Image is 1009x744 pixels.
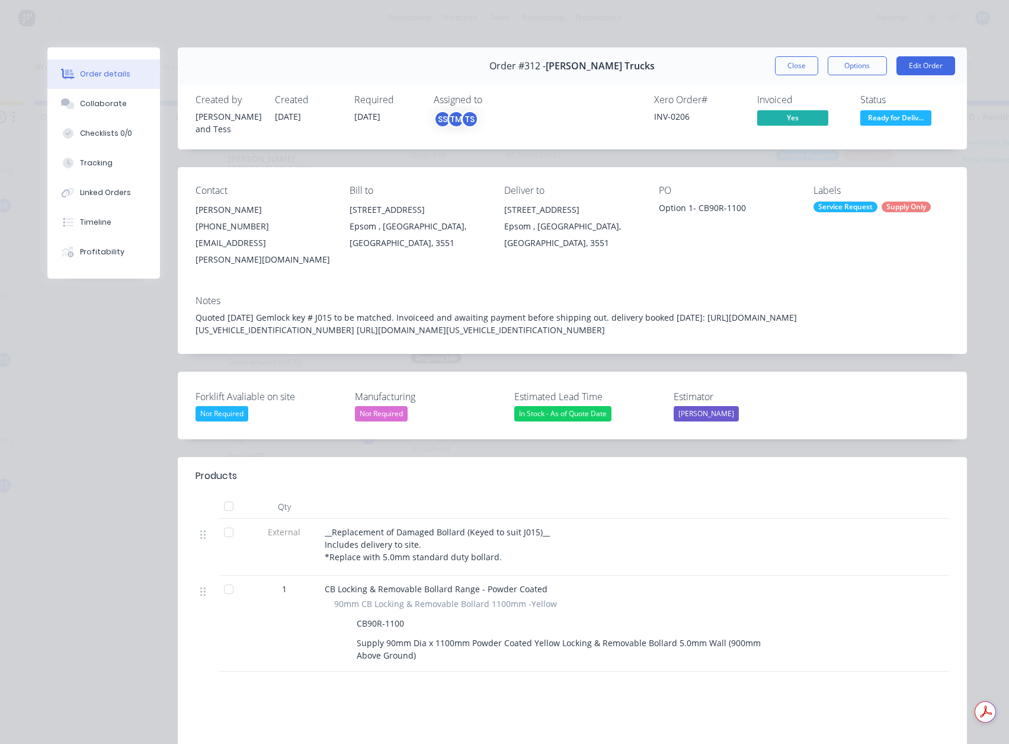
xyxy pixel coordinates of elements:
div: [STREET_ADDRESS] [504,202,640,218]
div: PO [659,185,795,196]
div: Epsom , [GEOGRAPHIC_DATA], [GEOGRAPHIC_DATA], 3551 [504,218,640,251]
div: [STREET_ADDRESS] [350,202,485,218]
div: [PERSON_NAME] [196,202,331,218]
div: Timeline [80,217,111,228]
label: Estimator [674,389,822,404]
div: Created [275,94,340,106]
div: [EMAIL_ADDRESS][PERSON_NAME][DOMAIN_NAME] [196,235,331,268]
div: Option 1- CB90R-1100 [659,202,795,218]
div: Products [196,469,237,483]
div: Labels [813,185,949,196]
div: Contact [196,185,331,196]
div: Checklists 0/0 [80,128,132,139]
div: CB90R-1100 [352,615,409,632]
div: Collaborate [80,98,127,109]
button: Tracking [47,148,160,178]
div: Not Required [355,406,408,422]
span: [PERSON_NAME] Trucks [546,60,655,72]
div: In Stock - As of Quote Date [514,406,611,422]
div: Qty [249,495,320,519]
div: TS [461,110,479,128]
button: Order details [47,59,160,89]
div: Linked Orders [80,187,131,198]
button: Edit Order [896,56,955,75]
button: Linked Orders [47,178,160,207]
div: Xero Order # [654,94,743,106]
button: Checklists 0/0 [47,119,160,148]
div: Epsom , [GEOGRAPHIC_DATA], [GEOGRAPHIC_DATA], 3551 [350,218,485,251]
div: SS [434,110,451,128]
div: [PERSON_NAME] [674,406,739,422]
div: [PERSON_NAME][PHONE_NUMBER][EMAIL_ADDRESS][PERSON_NAME][DOMAIN_NAME] [196,202,331,268]
span: CB Locking & Removable Bollard Range - Powder Coated [325,583,547,595]
div: TM [447,110,465,128]
button: Profitability [47,237,160,267]
div: Supply Only [882,202,931,212]
div: Bill to [350,185,485,196]
div: Deliver to [504,185,640,196]
div: Required [354,94,419,106]
div: Supply 90mm Dia x 1100mm Powder Coated Yellow Locking & Removable Bollard 5.0mm Wall (900mm Above... [352,634,780,664]
span: 90mm CB Locking & Removable Bollard 1100mm -Yellow [334,598,557,610]
button: Options [828,56,887,75]
span: 1 [282,583,287,595]
div: INV-0206 [654,110,743,123]
div: Notes [196,295,949,306]
label: Manufacturing [355,389,503,404]
span: Order #312 - [489,60,546,72]
span: Ready for Deliv... [860,110,931,125]
button: SSTMTS [434,110,479,128]
span: [DATE] [275,111,301,122]
div: [STREET_ADDRESS]Epsom , [GEOGRAPHIC_DATA], [GEOGRAPHIC_DATA], 3551 [350,202,485,251]
div: Service Request [813,202,877,212]
div: [PERSON_NAME] and Tess [196,110,261,135]
span: __Replacement of Damaged Bollard (Keyed to suit J015)__ Includes delivery to site. *Replace with ... [325,526,550,563]
div: Profitability [80,247,124,257]
div: Assigned to [434,94,552,106]
div: Not Required [196,406,248,422]
div: [PHONE_NUMBER] [196,218,331,235]
span: External [254,526,315,538]
label: Estimated Lead Time [514,389,662,404]
span: [DATE] [354,111,380,122]
div: Status [860,94,949,106]
button: Collaborate [47,89,160,119]
button: Ready for Deliv... [860,110,931,128]
div: Order details [80,69,130,79]
button: Close [775,56,818,75]
div: Created by [196,94,261,106]
div: Invoiced [757,94,846,106]
label: Forklift Avaliable on site [196,389,344,404]
div: Quoted [DATE] Gemlock key # J015 to be matched. Invoiceed and awaiting payment before shipping ou... [196,311,949,336]
span: Yes [757,110,828,125]
div: Tracking [80,158,113,168]
div: [STREET_ADDRESS]Epsom , [GEOGRAPHIC_DATA], [GEOGRAPHIC_DATA], 3551 [504,202,640,251]
button: Timeline [47,207,160,237]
